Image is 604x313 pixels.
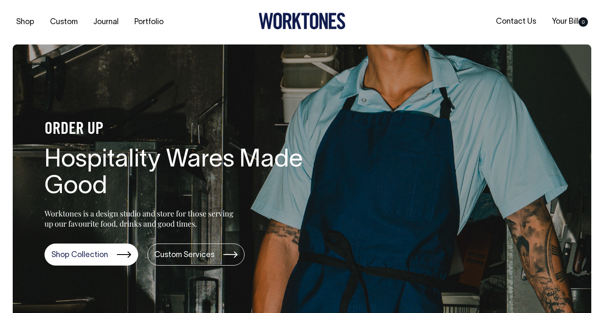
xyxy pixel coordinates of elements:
[548,15,591,29] a: Your Bill0
[47,15,81,29] a: Custom
[493,15,540,29] a: Contact Us
[45,244,138,266] a: Shop Collection
[45,121,316,138] h4: ORDER UP
[579,17,588,27] span: 0
[45,147,316,201] h1: Hospitality Wares Made Good
[45,208,237,229] p: Worktones is a design studio and store for those serving up our favourite food, drinks and good t...
[13,15,38,29] a: Shop
[90,15,122,29] a: Journal
[131,15,167,29] a: Portfolio
[148,244,245,266] a: Custom Services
